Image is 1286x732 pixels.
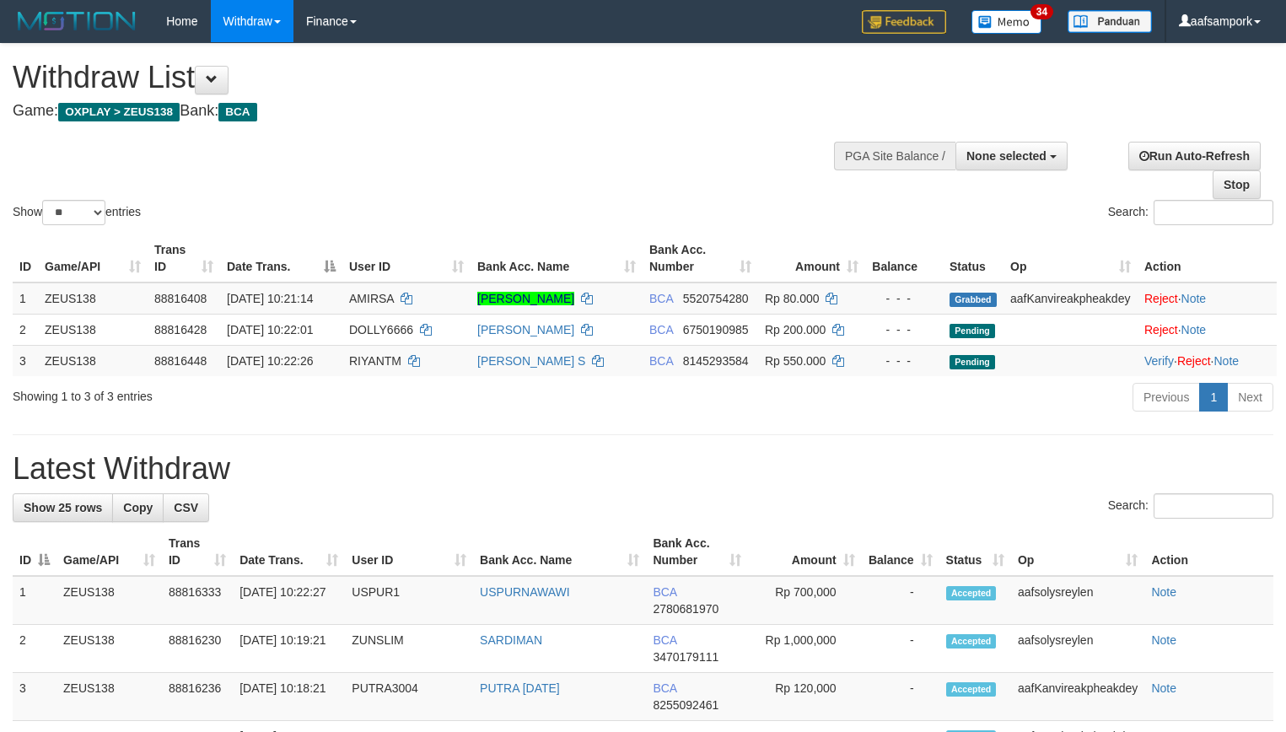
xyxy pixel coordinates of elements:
span: 88816408 [154,292,207,305]
th: Op: activate to sort column ascending [1004,234,1138,283]
span: DOLLY6666 [349,323,413,336]
span: Accepted [946,634,997,649]
a: Note [1181,292,1207,305]
a: Note [1151,681,1176,695]
span: BCA [649,323,673,336]
th: Bank Acc. Name: activate to sort column ascending [471,234,643,283]
th: Action [1144,528,1273,576]
a: [PERSON_NAME] [477,323,574,336]
span: Copy 8255092461 to clipboard [653,698,718,712]
td: ZEUS138 [38,283,148,315]
span: [DATE] 10:22:26 [227,354,313,368]
label: Show entries [13,200,141,225]
a: Stop [1213,170,1261,199]
td: - [862,673,939,721]
a: Note [1213,354,1239,368]
span: Copy [123,501,153,514]
span: BCA [218,103,256,121]
input: Search: [1154,493,1273,519]
div: Showing 1 to 3 of 3 entries [13,381,523,405]
th: Game/API: activate to sort column ascending [56,528,162,576]
a: USPURNAWAWI [480,585,570,599]
th: Balance [865,234,943,283]
div: - - - [872,290,936,307]
span: BCA [649,354,673,368]
th: Status [943,234,1004,283]
th: Bank Acc. Number: activate to sort column ascending [646,528,748,576]
span: Rp 80.000 [765,292,820,305]
td: ZEUS138 [56,576,162,625]
a: Verify [1144,354,1174,368]
td: aafsolysreylen [1011,576,1144,625]
span: Copy 3470179111 to clipboard [653,650,718,664]
td: - [862,625,939,673]
label: Search: [1108,493,1273,519]
a: Note [1181,323,1207,336]
span: RIYANTM [349,354,401,368]
h1: Withdraw List [13,61,841,94]
span: Grabbed [950,293,997,307]
td: ZEUS138 [38,345,148,376]
span: AMIRSA [349,292,394,305]
td: · [1138,314,1277,345]
a: Note [1151,633,1176,647]
th: Date Trans.: activate to sort column descending [220,234,342,283]
td: ZEUS138 [56,673,162,721]
a: [PERSON_NAME] [477,292,574,305]
td: 1 [13,283,38,315]
th: Game/API: activate to sort column ascending [38,234,148,283]
div: PGA Site Balance / [834,142,955,170]
input: Search: [1154,200,1273,225]
th: Date Trans.: activate to sort column ascending [233,528,345,576]
span: OXPLAY > ZEUS138 [58,103,180,121]
a: Reject [1177,354,1211,368]
th: Bank Acc. Name: activate to sort column ascending [473,528,646,576]
a: Note [1151,585,1176,599]
td: Rp 1,000,000 [748,625,861,673]
span: None selected [966,149,1047,163]
td: ZUNSLIM [345,625,473,673]
th: Bank Acc. Number: activate to sort column ascending [643,234,758,283]
th: User ID: activate to sort column ascending [345,528,473,576]
th: Status: activate to sort column ascending [939,528,1011,576]
td: 2 [13,314,38,345]
label: Search: [1108,200,1273,225]
th: Balance: activate to sort column ascending [862,528,939,576]
a: 1 [1199,383,1228,412]
img: Button%20Memo.svg [971,10,1042,34]
td: 88816333 [162,576,233,625]
a: SARDIMAN [480,633,542,647]
td: aafKanvireakpheakdey [1004,283,1138,315]
span: 34 [1030,4,1053,19]
a: Copy [112,493,164,522]
a: Reject [1144,323,1178,336]
img: Feedback.jpg [862,10,946,34]
td: [DATE] 10:22:27 [233,576,345,625]
a: Next [1227,383,1273,412]
td: 3 [13,673,56,721]
td: USPUR1 [345,576,473,625]
td: aafKanvireakpheakdey [1011,673,1144,721]
a: Previous [1133,383,1200,412]
th: User ID: activate to sort column ascending [342,234,471,283]
a: CSV [163,493,209,522]
span: Accepted [946,586,997,600]
span: Copy 5520754280 to clipboard [683,292,749,305]
span: [DATE] 10:21:14 [227,292,313,305]
span: Copy 8145293584 to clipboard [683,354,749,368]
td: - [862,576,939,625]
a: Run Auto-Refresh [1128,142,1261,170]
span: Rp 550.000 [765,354,826,368]
td: · · [1138,345,1277,376]
span: BCA [653,633,676,647]
span: Copy 2780681970 to clipboard [653,602,718,616]
span: Rp 200.000 [765,323,826,336]
span: 88816428 [154,323,207,336]
td: ZEUS138 [38,314,148,345]
span: Show 25 rows [24,501,102,514]
th: Amount: activate to sort column ascending [758,234,865,283]
td: 3 [13,345,38,376]
td: PUTRA3004 [345,673,473,721]
th: ID [13,234,38,283]
img: MOTION_logo.png [13,8,141,34]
